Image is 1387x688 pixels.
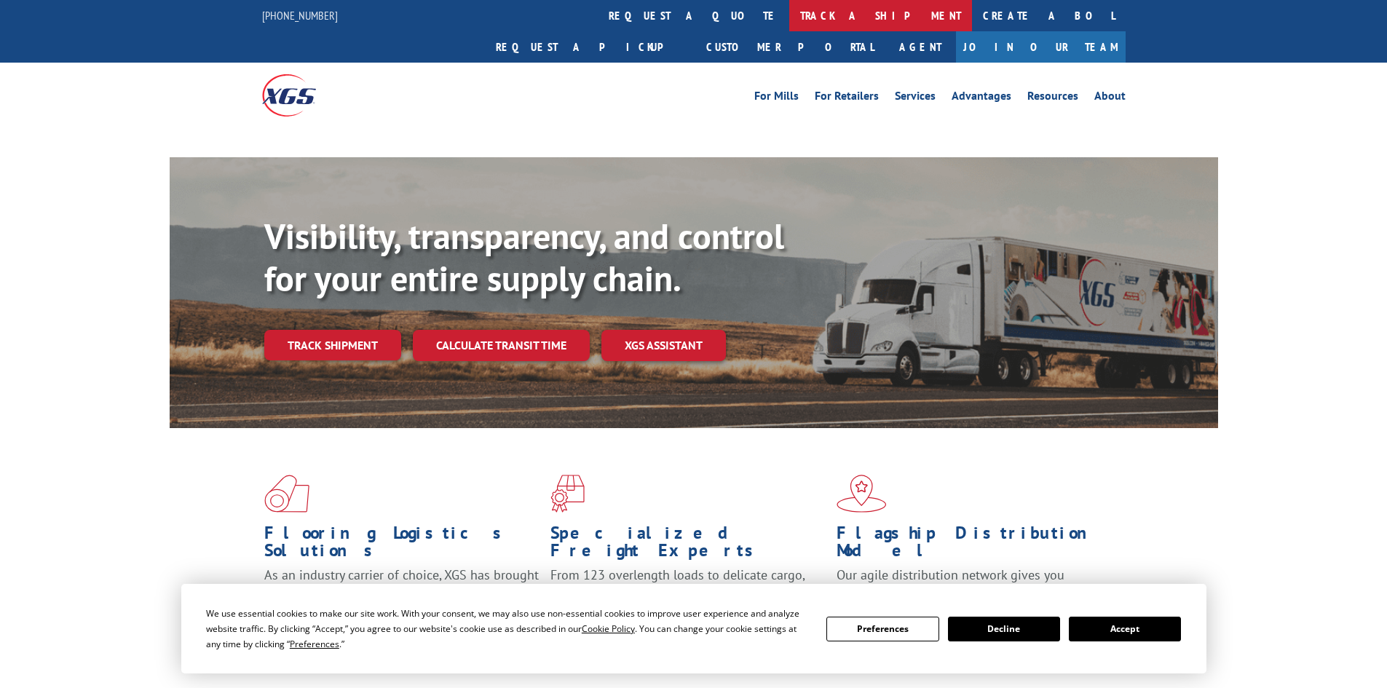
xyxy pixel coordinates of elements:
button: Decline [948,617,1060,641]
a: Calculate transit time [413,330,590,361]
div: Cookie Consent Prompt [181,584,1206,673]
h1: Specialized Freight Experts [550,524,826,566]
a: Request a pickup [485,31,695,63]
a: For Mills [754,90,799,106]
a: For Retailers [815,90,879,106]
div: We use essential cookies to make our site work. With your consent, we may also use non-essential ... [206,606,809,652]
a: [PHONE_NUMBER] [262,8,338,23]
span: Our agile distribution network gives you nationwide inventory management on demand. [837,566,1105,601]
a: Advantages [952,90,1011,106]
b: Visibility, transparency, and control for your entire supply chain. [264,213,784,301]
a: Resources [1027,90,1078,106]
button: Accept [1069,617,1181,641]
a: Services [895,90,936,106]
a: XGS ASSISTANT [601,330,726,361]
h1: Flagship Distribution Model [837,524,1112,566]
a: Track shipment [264,330,401,360]
h1: Flooring Logistics Solutions [264,524,540,566]
a: Customer Portal [695,31,885,63]
p: From 123 overlength loads to delicate cargo, our experienced staff knows the best way to move you... [550,566,826,631]
span: Preferences [290,638,339,650]
button: Preferences [826,617,939,641]
span: As an industry carrier of choice, XGS has brought innovation and dedication to flooring logistics... [264,566,539,618]
img: xgs-icon-total-supply-chain-intelligence-red [264,475,309,513]
a: Agent [885,31,956,63]
img: xgs-icon-flagship-distribution-model-red [837,475,887,513]
a: Join Our Team [956,31,1126,63]
a: About [1094,90,1126,106]
img: xgs-icon-focused-on-flooring-red [550,475,585,513]
span: Cookie Policy [582,622,635,635]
